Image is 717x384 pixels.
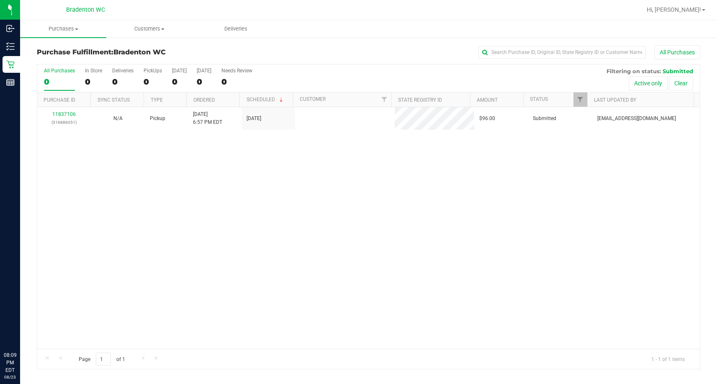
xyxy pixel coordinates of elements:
span: Hi, [PERSON_NAME]! [647,6,701,13]
a: Purchase ID [44,97,75,103]
span: Submitted [533,115,556,123]
a: Sync Status [98,97,130,103]
iframe: Resource center [8,317,33,342]
span: Bradenton WC [113,48,166,56]
div: 0 [197,77,211,87]
div: [DATE] [197,68,211,74]
p: 08:09 PM EDT [4,351,16,374]
a: Customers [106,20,193,38]
h3: Purchase Fulfillment: [37,49,258,56]
span: Bradenton WC [66,6,105,13]
a: Deliveries [193,20,279,38]
a: Amount [477,97,498,103]
div: 0 [112,77,134,87]
span: Deliveries [213,25,259,33]
div: 0 [44,77,75,87]
a: Status [530,96,548,102]
p: (316886051) [42,118,86,126]
a: Last Updated By [594,97,636,103]
span: Pickup [150,115,165,123]
a: 11837106 [52,111,76,117]
a: Ordered [193,97,215,103]
span: $96.00 [479,115,495,123]
button: All Purchases [654,45,700,59]
button: N/A [113,115,123,123]
span: Customers [107,25,192,33]
span: Purchases [20,25,106,33]
span: Submitted [663,68,693,74]
div: All Purchases [44,68,75,74]
inline-svg: Inventory [6,42,15,51]
div: PickUps [144,68,162,74]
div: 0 [172,77,187,87]
button: Clear [669,76,693,90]
inline-svg: Retail [6,60,15,69]
span: [EMAIL_ADDRESS][DOMAIN_NAME] [597,115,676,123]
a: Purchases [20,20,106,38]
div: [DATE] [172,68,187,74]
span: [DATE] 6:57 PM EDT [193,110,222,126]
div: 0 [85,77,102,87]
input: 1 [96,353,111,366]
div: 0 [144,77,162,87]
a: State Registry ID [398,97,442,103]
a: Type [151,97,163,103]
div: Needs Review [221,68,252,74]
p: 08/23 [4,374,16,380]
span: 1 - 1 of 1 items [645,353,691,365]
inline-svg: Reports [6,78,15,87]
div: Deliveries [112,68,134,74]
div: 0 [221,77,252,87]
a: Scheduled [247,97,285,102]
a: Filter [378,92,391,107]
span: Not Applicable [113,115,123,121]
span: Filtering on status: [606,68,661,74]
span: Page of 1 [72,353,132,366]
button: Active only [629,76,668,90]
a: Customer [300,96,326,102]
div: In Store [85,68,102,74]
inline-svg: Inbound [6,24,15,33]
span: [DATE] [247,115,261,123]
input: Search Purchase ID, Original ID, State Registry ID or Customer Name... [478,46,646,59]
a: Filter [573,92,587,107]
